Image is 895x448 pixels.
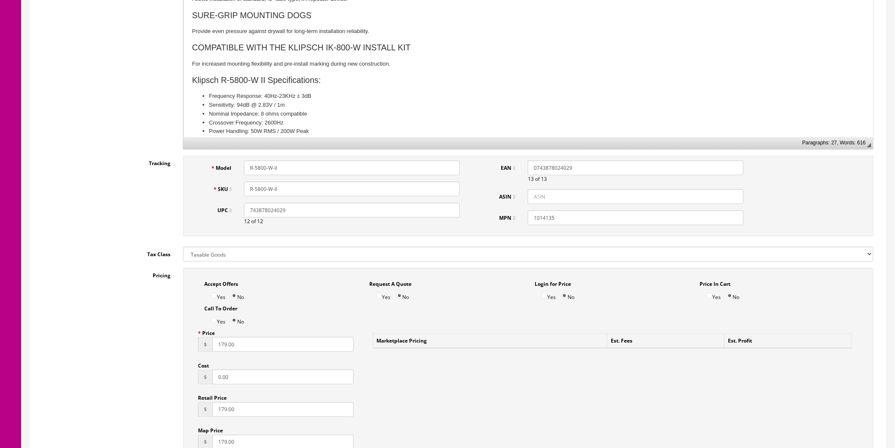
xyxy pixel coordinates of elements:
[192,160,238,172] label: Model
[528,175,534,183] span: 13
[802,140,866,146] div: Statistics
[36,247,177,258] label: Tax Class
[528,210,744,225] input: MPN
[231,317,237,324] input: No
[541,288,556,301] label: Yes
[218,185,231,193] span: SKU
[501,164,515,171] span: EAN
[867,143,871,147] span: Resize
[244,203,460,218] input: UPC
[211,317,217,324] input: Yes
[198,402,212,417] span: $
[500,193,515,200] span: ASIN
[211,293,217,299] input: Yes
[706,288,721,301] label: Yes
[212,337,354,352] input: This should be a number with up to 2 decimal places.
[198,337,212,352] span: $
[36,268,177,279] label: Pricing
[376,293,382,299] input: Yes
[244,218,250,225] span: 12
[706,293,713,299] input: Yes
[500,214,515,221] span: MPN
[198,326,215,337] label: Price
[198,370,212,384] span: $
[212,402,354,417] input: This should be a number with up to 2 decimal places.
[244,160,460,175] input: Model
[204,277,238,288] label: Accept Offers
[204,301,237,312] label: Call To Order
[251,218,263,225] span: of 12
[373,334,607,348] td: Marketplace Pricing
[607,334,725,348] td: Est. Fees
[535,175,547,183] span: of 13
[370,277,412,288] label: Request A Quote
[561,293,568,299] input: No
[802,140,866,146] span: Paragraphs: 27, Words: 616
[212,370,354,384] input: This should be a number with up to 2 decimal places.
[198,358,209,370] label: Cost
[561,288,574,301] label: No
[528,189,744,204] input: ASIN
[528,160,744,175] input: EAN
[231,293,237,299] input: No
[211,288,225,301] label: Yes
[727,293,733,299] input: No
[198,423,223,435] label: Map Price
[727,288,740,301] label: No
[700,277,731,288] label: Price In Cart
[535,277,571,288] label: Login for Price
[231,312,244,326] label: No
[25,168,664,177] li: Recommended Amplifier Power: 100W
[376,288,391,301] label: Yes
[396,288,409,301] label: No
[231,288,244,301] label: No
[541,293,547,299] input: Yes
[244,182,460,196] input: SKU
[217,207,231,214] span: UPC
[725,334,852,348] td: Est. Profit
[198,391,227,402] label: Retail Price
[211,312,225,326] label: Yes
[36,156,177,167] label: Tracking
[396,293,403,299] input: No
